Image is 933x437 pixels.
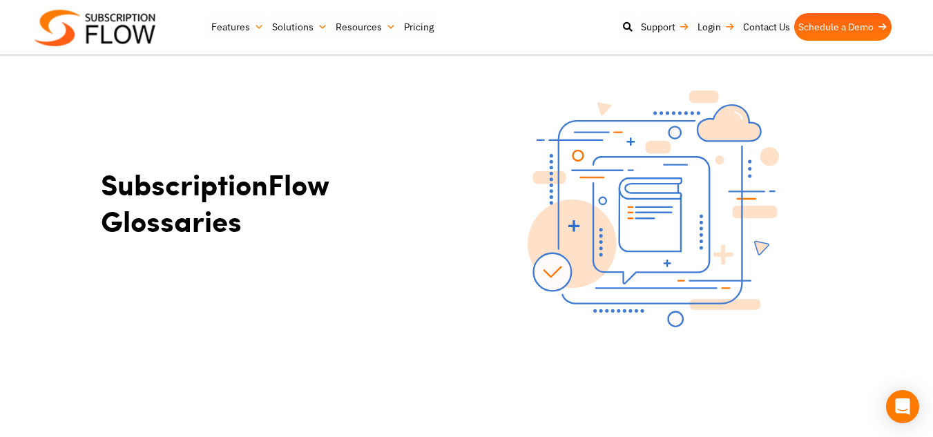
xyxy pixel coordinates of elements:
div: Open Intercom Messenger [886,390,919,423]
h1: SubscriptionFlow Glossaries [101,166,460,238]
a: Support [637,13,693,41]
a: Features [207,13,268,41]
a: Solutions [268,13,331,41]
a: Pricing [400,13,438,41]
a: Schedule a Demo [794,13,892,41]
a: Contact Us [739,13,794,41]
img: Glossaries-banner [528,90,779,328]
img: Subscriptionflow [35,10,155,46]
a: Login [693,13,739,41]
a: Resources [331,13,400,41]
